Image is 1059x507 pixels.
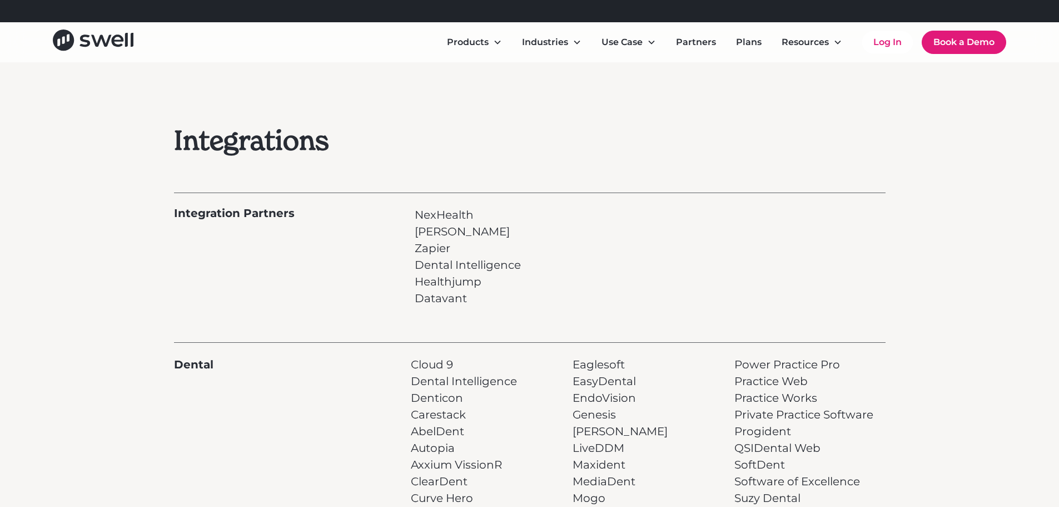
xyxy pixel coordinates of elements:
[727,31,770,53] a: Plans
[667,31,725,53] a: Partners
[53,29,133,55] a: home
[522,36,568,49] div: Industries
[174,206,295,220] h3: Integration Partners
[415,206,521,307] p: NexHealth [PERSON_NAME] Zapier Dental Intelligence Healthjump Datavant
[782,36,829,49] div: Resources
[438,31,511,53] div: Products
[773,31,851,53] div: Resources
[601,36,643,49] div: Use Case
[593,31,665,53] div: Use Case
[447,36,489,49] div: Products
[174,356,213,373] div: Dental
[862,31,913,53] a: Log In
[513,31,590,53] div: Industries
[922,31,1006,54] a: Book a Demo
[174,125,601,157] h2: Integrations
